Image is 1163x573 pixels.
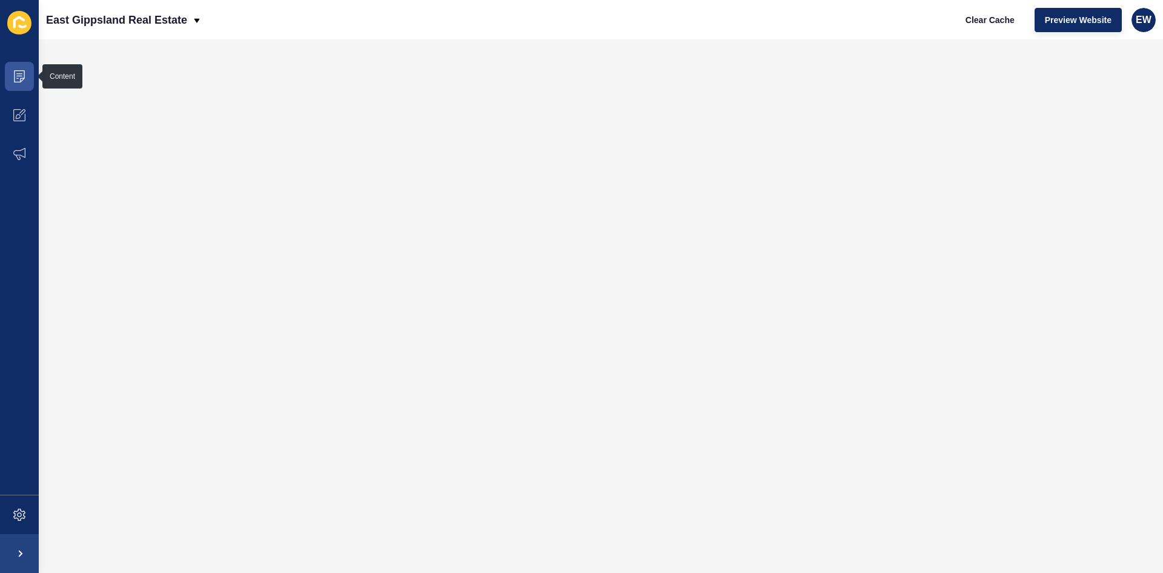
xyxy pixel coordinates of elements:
p: East Gippsland Real Estate [46,5,187,35]
div: Content [50,72,75,81]
button: Clear Cache [955,8,1025,32]
span: Preview Website [1045,14,1112,26]
button: Preview Website [1035,8,1122,32]
span: EW [1136,14,1151,26]
span: Clear Cache [966,14,1015,26]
